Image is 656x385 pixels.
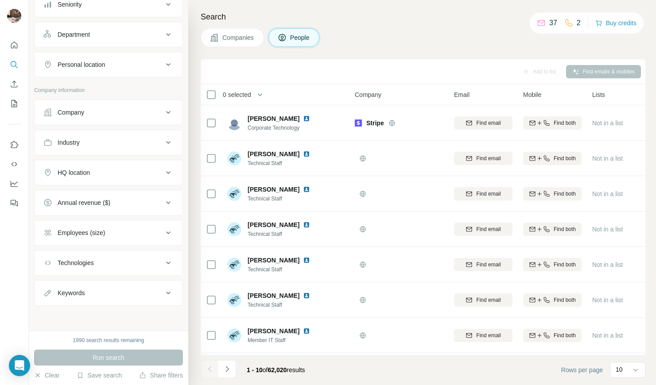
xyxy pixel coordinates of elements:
button: Feedback [7,195,21,211]
span: Not in a list [592,261,623,268]
button: Personal location [35,54,182,75]
img: LinkedIn logo [303,150,310,158]
button: Share filters [139,371,183,380]
span: Find email [476,331,501,339]
span: Not in a list [592,332,623,339]
span: Find email [476,190,501,198]
img: Avatar [227,222,241,236]
span: Find both [554,190,576,198]
div: Open Intercom Messenger [9,355,30,376]
span: Companies [222,33,255,42]
span: Email [454,90,470,99]
span: Technical Staff [248,266,321,273]
img: LinkedIn logo [303,186,310,193]
button: Technologies [35,252,182,273]
div: Department [58,30,90,39]
div: Personal location [58,60,105,69]
span: [PERSON_NAME] [248,291,299,300]
button: Find both [523,293,582,307]
button: Industry [35,132,182,153]
span: Find both [554,331,576,339]
button: Find email [454,329,512,342]
span: Technical Staff [248,159,321,167]
h4: Search [201,11,645,23]
img: Avatar [227,187,241,201]
span: of [263,366,268,373]
img: Avatar [227,328,241,343]
button: Find email [454,187,512,200]
span: [PERSON_NAME] [248,220,299,229]
img: LinkedIn logo [303,115,310,122]
span: People [290,33,311,42]
div: HQ location [58,168,90,177]
span: Find both [554,261,576,269]
span: 0 selected [223,90,251,99]
div: Industry [58,138,80,147]
button: Find email [454,116,512,130]
span: Find email [476,261,501,269]
button: Find email [454,152,512,165]
p: 2 [577,18,581,28]
p: 37 [549,18,557,28]
img: Avatar [227,258,241,272]
span: Not in a list [592,296,623,304]
span: Find email [476,225,501,233]
button: Buy credits [595,17,637,29]
button: Find both [523,329,582,342]
button: Find email [454,293,512,307]
button: Use Surfe on LinkedIn [7,137,21,153]
button: Search [7,57,21,73]
button: Company [35,102,182,123]
span: Not in a list [592,190,623,197]
button: Keywords [35,282,182,304]
span: [PERSON_NAME] [248,185,299,194]
span: Find both [554,119,576,127]
button: Clear [34,371,59,380]
button: Find email [454,258,512,271]
button: Find both [523,152,582,165]
img: LinkedIn logo [303,221,310,228]
img: Avatar [7,9,21,23]
button: Find both [523,258,582,271]
span: Technical Staff [248,230,321,238]
button: My lists [7,96,21,112]
span: Not in a list [592,226,623,233]
button: Navigate to next page [218,360,236,378]
div: Keywords [58,289,85,297]
span: Lists [592,90,605,99]
img: Avatar [227,293,241,307]
span: Find email [476,154,501,162]
span: Mobile [523,90,541,99]
div: Company [58,108,84,117]
span: Technical Staff [248,301,321,309]
span: 1 - 10 [247,366,263,373]
span: Not in a list [592,119,623,127]
button: Find both [523,187,582,200]
div: 1990 search results remaining [73,336,144,344]
button: Department [35,24,182,45]
span: [PERSON_NAME] [248,114,299,123]
span: Not in a list [592,155,623,162]
p: Company information [34,86,183,94]
button: Enrich CSV [7,76,21,92]
p: 10 [616,365,623,374]
button: HQ location [35,162,182,183]
span: [PERSON_NAME] [248,150,299,158]
button: Save search [77,371,122,380]
button: Find both [523,116,582,130]
button: Find both [523,223,582,236]
div: Technologies [58,258,94,267]
img: Avatar [227,116,241,130]
span: results [247,366,305,373]
span: Find both [554,154,576,162]
span: Find email [476,296,501,304]
span: Technical Staff [248,195,321,203]
button: Quick start [7,37,21,53]
button: Annual revenue ($) [35,192,182,213]
span: [PERSON_NAME] [248,327,299,335]
div: Annual revenue ($) [58,198,110,207]
span: Member IT Staff [248,336,321,344]
span: Corporate Technology [248,124,321,132]
div: Employees (size) [58,228,105,237]
span: Rows per page [561,366,603,374]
